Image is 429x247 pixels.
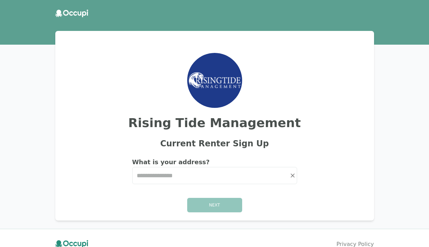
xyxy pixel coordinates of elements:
button: Clear [288,171,297,180]
img: Rising Tide Homes [187,70,242,90]
h2: What is your address? [132,157,297,167]
h2: Current Renter Sign Up [64,138,366,149]
h2: Rising Tide Management [64,116,366,130]
input: Start typing... [133,167,297,184]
